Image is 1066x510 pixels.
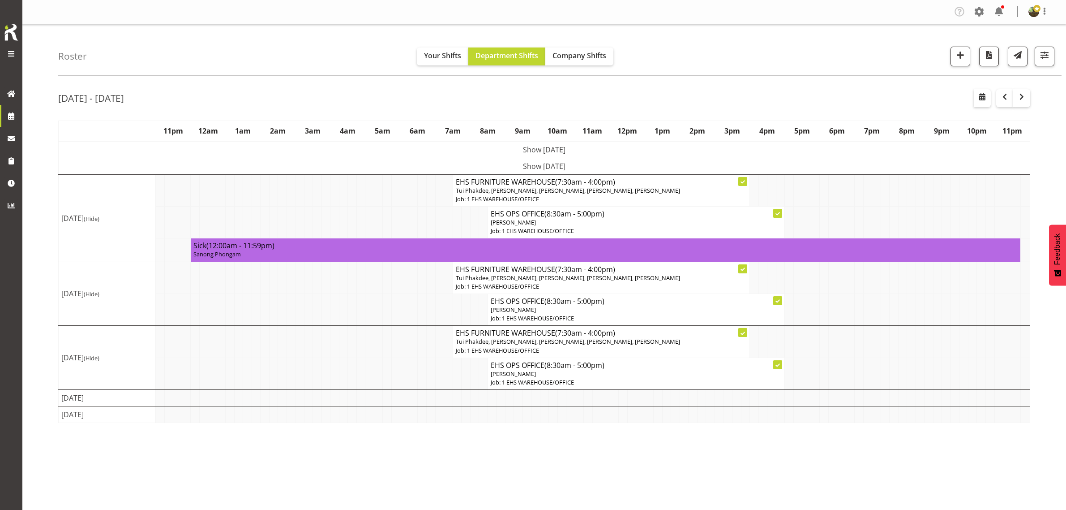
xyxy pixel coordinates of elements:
th: 11pm [994,121,1030,141]
td: Show [DATE] [59,158,1030,174]
button: Your Shifts [417,48,468,65]
th: 9am [505,121,540,141]
button: Feedback - Show survey [1049,225,1066,285]
td: [DATE] [59,174,156,262]
p: Job: 1 EHS WAREHOUSE/OFFICE [491,314,782,323]
th: 1pm [645,121,680,141]
button: Add a new shift [950,47,970,66]
th: 4am [330,121,365,141]
th: 10am [540,121,575,141]
span: (8:30am - 5:00pm) [544,296,604,306]
th: 5am [365,121,400,141]
th: 4pm [750,121,785,141]
span: (7:30am - 4:00pm) [555,328,615,338]
span: Tui Phakdee, [PERSON_NAME], [PERSON_NAME], [PERSON_NAME], [PERSON_NAME] [456,274,680,282]
th: 8am [470,121,505,141]
h4: Sick [193,241,1018,250]
h4: Roster [58,51,87,61]
td: [DATE] [59,390,156,406]
td: Show [DATE] [59,141,1030,158]
span: Department Shifts [475,51,538,61]
span: [PERSON_NAME] [491,218,536,226]
span: Sanong Phongam [193,250,241,258]
th: 7pm [855,121,890,141]
button: Download a PDF of the roster according to the set date range. [979,47,999,66]
th: 10pm [959,121,994,141]
th: 8pm [890,121,925,141]
td: [DATE] [59,406,156,423]
span: (7:30am - 4:00pm) [555,264,615,274]
h4: EHS FURNITURE WAREHOUSE [456,177,747,186]
h4: EHS OPS OFFICE [491,297,782,306]
span: Tui Phakdee, [PERSON_NAME], [PERSON_NAME], [PERSON_NAME], [PERSON_NAME] [456,186,680,194]
h2: [DATE] - [DATE] [58,92,124,104]
button: Select a specific date within the roster. [974,89,991,107]
th: 6pm [820,121,855,141]
th: 7am [435,121,470,141]
th: 9pm [925,121,959,141]
span: (8:30am - 5:00pm) [544,209,604,219]
button: Company Shifts [545,48,613,65]
span: Company Shifts [552,51,606,61]
p: Job: 1 EHS WAREHOUSE/OFFICE [491,378,782,387]
th: 2am [261,121,295,141]
p: Job: 1 EHS WAREHOUSE/OFFICE [456,195,747,203]
span: (8:30am - 5:00pm) [544,360,604,370]
span: Your Shifts [424,51,461,61]
span: Feedback [1053,233,1062,265]
p: Job: 1 EHS WAREHOUSE/OFFICE [456,282,747,291]
span: Tui Phakdee, [PERSON_NAME], [PERSON_NAME], [PERSON_NAME], [PERSON_NAME] [456,337,680,346]
th: 2pm [680,121,715,141]
button: Department Shifts [468,48,545,65]
img: Rosterit icon logo [2,22,20,42]
span: (Hide) [84,354,99,362]
h4: EHS FURNITURE WAREHOUSE [456,328,747,337]
th: 12am [191,121,226,141]
h4: EHS FURNITURE WAREHOUSE [456,265,747,274]
p: Job: 1 EHS WAREHOUSE/OFFICE [456,346,747,355]
span: (Hide) [84,215,99,223]
h4: EHS OPS OFFICE [491,361,782,370]
th: 3pm [715,121,750,141]
th: 5pm [785,121,820,141]
th: 12pm [610,121,645,141]
td: [DATE] [59,262,156,326]
button: Filter Shifts [1035,47,1054,66]
th: 3am [295,121,330,141]
span: (7:30am - 4:00pm) [555,177,615,187]
span: [PERSON_NAME] [491,370,536,378]
th: 11am [575,121,610,141]
img: filipo-iupelid4dee51ae661687a442d92e36fb44151.png [1028,6,1039,17]
h4: EHS OPS OFFICE [491,209,782,218]
th: 1am [226,121,261,141]
th: 11pm [156,121,191,141]
td: [DATE] [59,326,156,390]
span: (Hide) [84,290,99,298]
th: 6am [400,121,435,141]
span: (12:00am - 11:59pm) [206,241,274,251]
p: Job: 1 EHS WAREHOUSE/OFFICE [491,227,782,235]
button: Send a list of all shifts for the selected filtered period to all rostered employees. [1008,47,1027,66]
span: [PERSON_NAME] [491,306,536,314]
